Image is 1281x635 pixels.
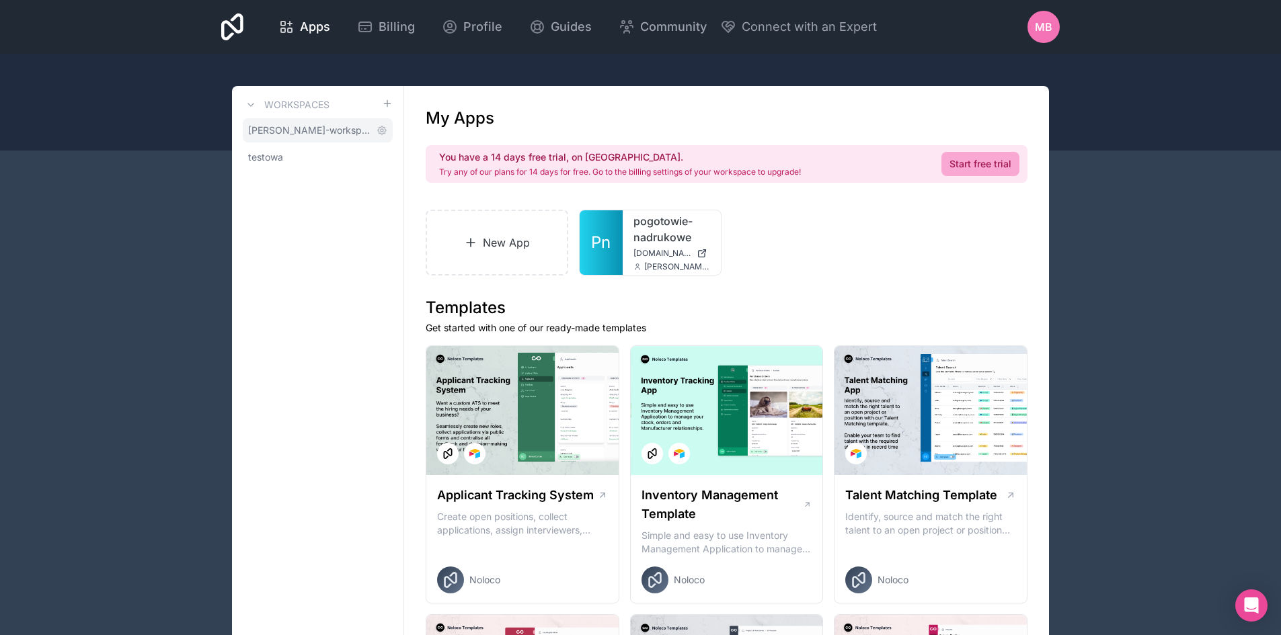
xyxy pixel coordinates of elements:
[426,108,494,129] h1: My Apps
[1235,589,1268,622] div: Open Intercom Messenger
[633,248,710,259] a: [DOMAIN_NAME]
[248,151,283,164] span: testowa
[845,486,997,505] h1: Talent Matching Template
[469,573,500,587] span: Noloco
[426,210,568,276] a: New App
[437,510,608,537] p: Create open positions, collect applications, assign interviewers, centralise candidate feedback a...
[642,486,803,523] h1: Inventory Management Template
[608,12,717,42] a: Community
[633,213,710,245] a: pogotowie-nadrukowe
[551,17,592,36] span: Guides
[742,17,877,36] span: Connect with an Expert
[264,98,329,112] h3: Workspaces
[379,17,415,36] span: Billing
[426,321,1027,335] p: Get started with one of our ready-made templates
[640,17,707,36] span: Community
[674,573,705,587] span: Noloco
[437,486,594,505] h1: Applicant Tracking System
[463,17,502,36] span: Profile
[674,448,685,459] img: Airtable Logo
[243,97,329,113] a: Workspaces
[426,297,1027,319] h1: Templates
[439,167,801,177] p: Try any of our plans for 14 days for free. Go to the billing settings of your workspace to upgrade!
[518,12,603,42] a: Guides
[642,529,812,556] p: Simple and easy to use Inventory Management Application to manage your stock, orders and Manufact...
[580,210,623,275] a: Pn
[248,124,371,137] span: [PERSON_NAME]-workspace
[851,448,861,459] img: Airtable Logo
[243,145,393,169] a: testowa
[346,12,426,42] a: Billing
[878,573,908,587] span: Noloco
[591,232,611,253] span: Pn
[268,12,341,42] a: Apps
[845,510,1016,537] p: Identify, source and match the right talent to an open project or position with our Talent Matchi...
[469,448,480,459] img: Airtable Logo
[243,118,393,142] a: [PERSON_NAME]-workspace
[300,17,330,36] span: Apps
[644,261,710,272] span: [PERSON_NAME][EMAIL_ADDRESS][DOMAIN_NAME]
[439,151,801,164] h2: You have a 14 days free trial, on [GEOGRAPHIC_DATA].
[720,17,877,36] button: Connect with an Expert
[431,12,513,42] a: Profile
[633,248,691,259] span: [DOMAIN_NAME]
[1035,19,1052,35] span: MB
[941,152,1019,176] a: Start free trial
